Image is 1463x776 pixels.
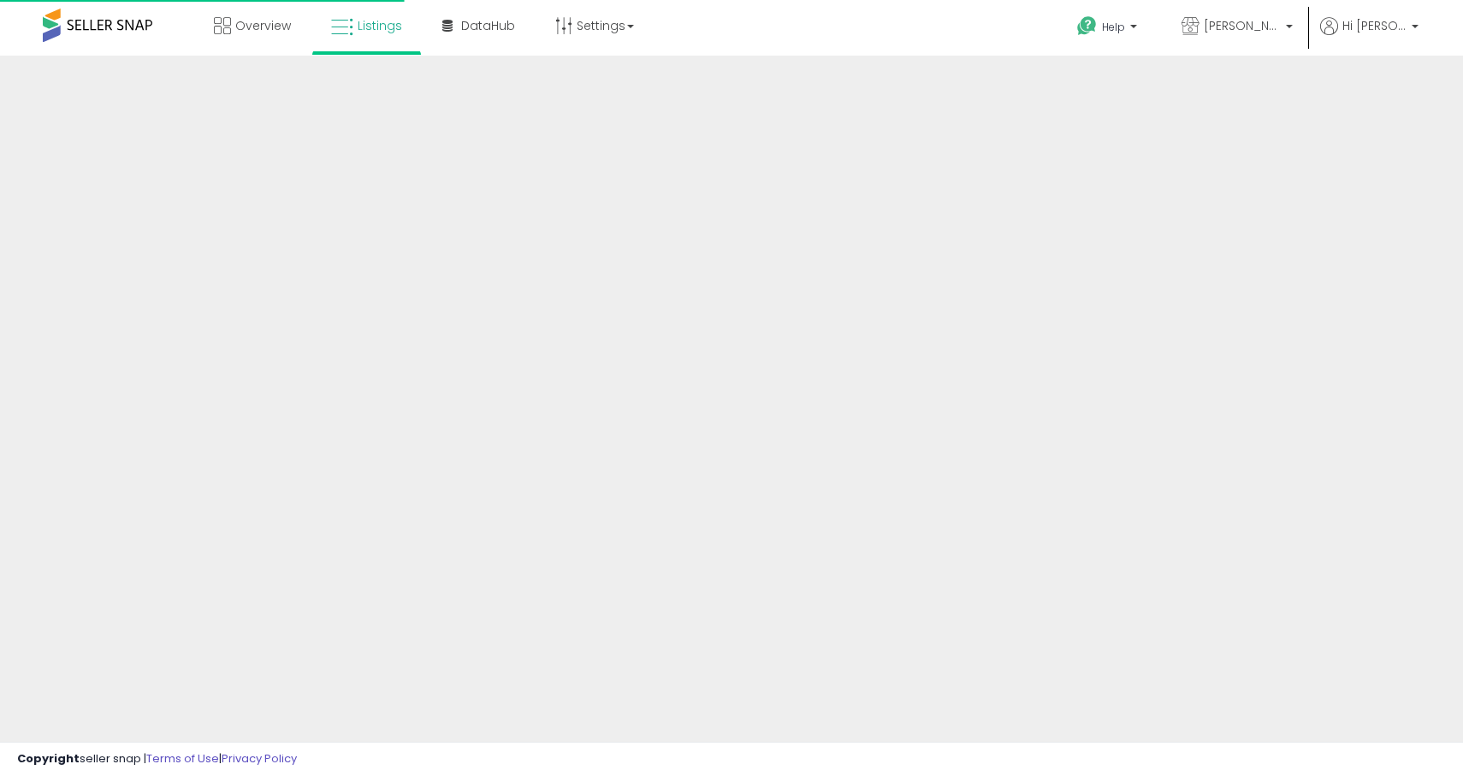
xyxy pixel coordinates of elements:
span: DataHub [461,17,515,34]
span: [PERSON_NAME] & Co [1204,17,1281,34]
a: Help [1063,3,1154,56]
a: Hi [PERSON_NAME] [1320,17,1419,56]
span: Overview [235,17,291,34]
a: Privacy Policy [222,750,297,767]
a: Terms of Use [146,750,219,767]
div: seller snap | | [17,751,297,767]
i: Get Help [1076,15,1098,37]
span: Hi [PERSON_NAME] [1342,17,1407,34]
span: Listings [358,17,402,34]
span: Help [1102,20,1125,34]
strong: Copyright [17,750,80,767]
